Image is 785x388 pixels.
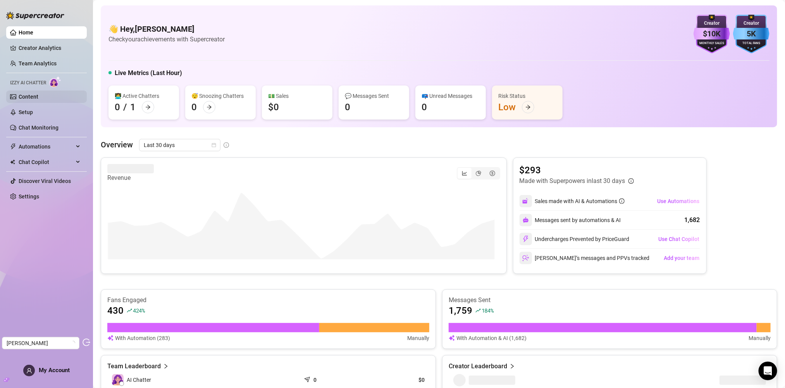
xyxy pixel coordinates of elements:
h5: Live Metrics (Last Hour) [115,68,182,78]
img: svg%3e [107,334,114,342]
div: Sales made with AI & Automations [535,197,625,205]
span: arrow-right [207,104,212,110]
span: dollar-circle [490,171,495,176]
article: With Automation & AI (1,682) [456,334,527,342]
span: line-chart [462,171,467,176]
span: AI Chatter [127,376,151,384]
div: Total Fans [733,41,770,46]
img: logo-BBDzfeDw.svg [6,12,64,19]
a: Team Analytics [19,60,57,67]
span: rise [127,308,132,313]
span: Last 30 days [144,139,216,151]
span: arrow-right [145,104,151,110]
img: blue-badge-DgoSNQY1.svg [733,15,770,53]
div: 1 [130,101,136,113]
img: izzy-ai-chatter-avatar-DDCN_rTZ.svg [112,374,124,386]
button: Use Chat Copilot [658,233,700,245]
div: 0 [345,101,350,113]
div: 😴 Snoozing Chatters [191,92,250,100]
article: $293 [520,164,634,176]
a: Content [19,94,38,100]
div: [PERSON_NAME]’s messages and PPVs tracked [520,252,650,264]
div: 5K [733,28,770,40]
article: 0 [314,376,317,384]
div: 0 [115,101,120,113]
div: 1,682 [685,215,700,225]
span: user [26,368,32,374]
span: loading [71,341,75,345]
article: 430 [107,304,124,317]
div: 📪 Unread Messages [422,92,480,100]
div: Creator [694,20,730,27]
div: Creator [733,20,770,27]
article: Creator Leaderboard [449,362,507,371]
div: 💵 Sales [268,92,326,100]
article: Team Leaderboard [107,362,161,371]
article: 1,759 [449,304,472,317]
span: logout [83,338,90,346]
div: 👩‍💻 Active Chatters [115,92,173,100]
span: right [510,362,515,371]
div: 0 [191,101,197,113]
div: segmented control [457,167,500,179]
span: build [4,377,9,383]
span: Izzy AI Chatter [10,79,46,87]
div: Monthly Sales [694,41,730,46]
span: send [304,375,312,383]
img: svg%3e [522,236,529,243]
span: calendar [212,143,216,147]
div: Open Intercom Messenger [759,362,777,380]
img: svg%3e [523,217,529,223]
div: 💬 Messages Sent [345,92,403,100]
div: $10K [694,28,730,40]
span: Use Chat Copilot [659,236,700,242]
span: right [163,362,169,371]
article: Fans Engaged [107,296,429,304]
span: Use Automations [658,198,700,204]
h4: 👋 Hey, [PERSON_NAME] [108,24,225,34]
img: Chat Copilot [10,159,15,165]
div: $0 [268,101,279,113]
a: Settings [19,193,39,200]
div: 0 [422,101,427,113]
article: Check your achievements with Supercreator [108,34,225,44]
span: Add your team [664,255,700,261]
span: 184 % [482,307,494,314]
article: Made with Superpowers in last 30 days [520,176,625,186]
a: Discover Viral Videos [19,178,71,184]
button: Add your team [664,252,700,264]
img: AI Chatter [49,76,61,87]
span: Automations [19,140,74,153]
span: info-circle [628,178,634,184]
article: Manually [407,334,429,342]
a: Chat Monitoring [19,125,59,131]
div: Risk Status [498,92,556,100]
a: Home [19,29,33,36]
a: Creator Analytics [19,42,81,54]
span: thunderbolt [10,144,16,150]
div: Messages sent by automations & AI [520,214,621,226]
span: pie-chart [476,171,481,176]
span: arrow-right [525,104,531,110]
span: My Account [39,367,70,374]
article: With Automation (283) [115,334,170,342]
img: svg%3e [522,198,529,205]
span: Chat Copilot [19,156,74,168]
button: Use Automations [657,195,700,207]
article: $0 [370,376,425,384]
span: info-circle [619,198,625,204]
article: Messages Sent [449,296,771,304]
article: Overview [101,139,133,150]
article: Manually [749,334,771,342]
a: Setup [19,109,33,115]
span: Ryan O'Boyle [7,337,75,349]
article: Revenue [107,173,154,183]
span: 424 % [133,307,145,314]
img: svg%3e [449,334,455,342]
span: info-circle [224,142,229,148]
span: rise [475,308,481,313]
img: purple-badge-B9DA21FR.svg [694,15,730,53]
div: Undercharges Prevented by PriceGuard [520,233,630,245]
img: svg%3e [522,255,529,262]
